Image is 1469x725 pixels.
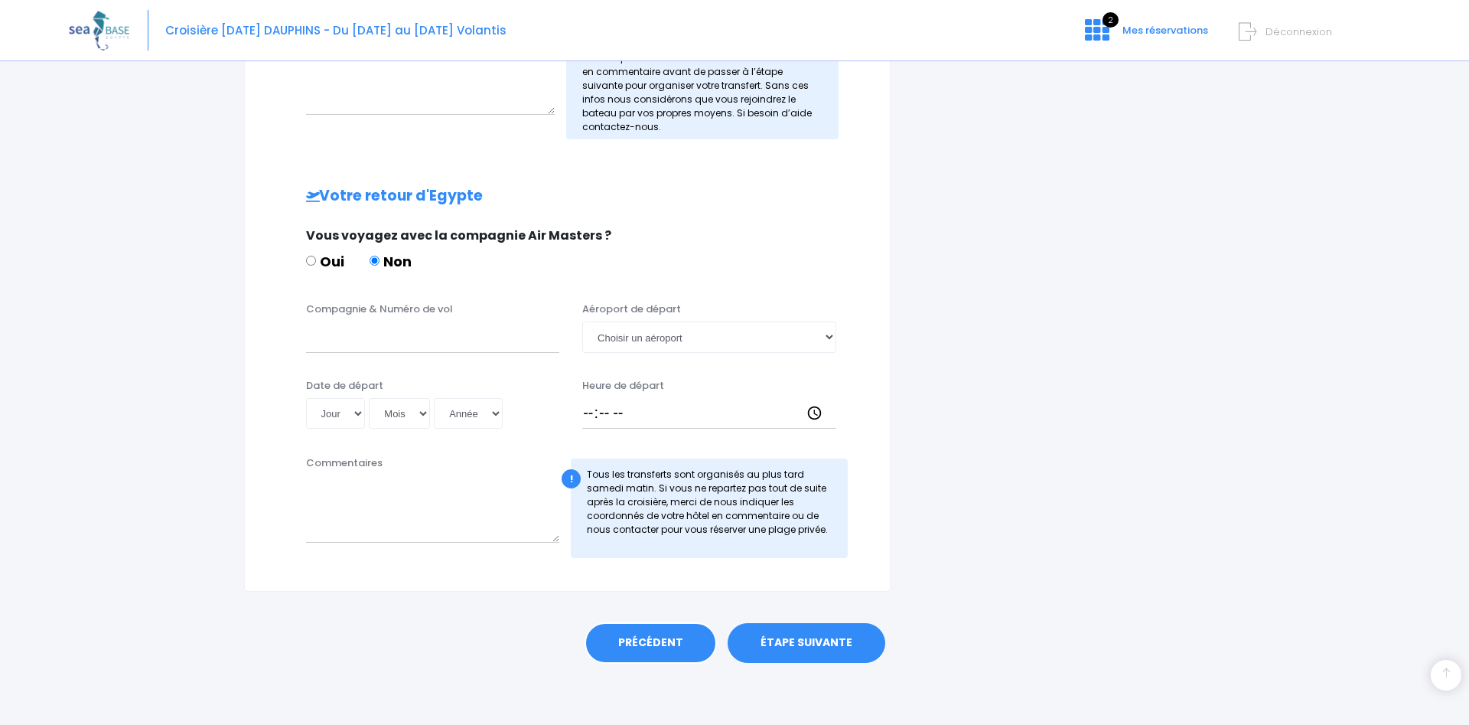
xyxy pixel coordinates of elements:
label: Date de départ [306,378,383,394]
label: Heure de départ [582,378,664,394]
span: Mes réservations [1122,23,1208,38]
span: Déconnexion [1265,24,1332,39]
span: Croisière [DATE] DAUPHINS - Du [DATE] au [DATE] Volantis [165,22,506,38]
h2: Votre retour d'Egypte [275,188,859,205]
label: Non [370,251,412,272]
label: Aéroport de départ [582,302,681,317]
div: Si votre vol atterri avant samedi midi : merci de noter impérativement les coordonnés de votre hô... [566,28,839,139]
input: Non [370,256,379,266]
a: 2 Mes réservations [1073,28,1217,43]
div: ! [562,469,581,488]
label: Oui [306,251,344,272]
span: 2 [1103,12,1119,28]
div: Tous les transferts sont organisés au plus tard samedi matin. Si vous ne repartez pas tout de sui... [571,459,848,558]
label: Compagnie & Numéro de vol [306,302,453,317]
input: Oui [306,256,316,266]
a: PRÉCÉDENT [585,622,717,664]
span: Vous voyagez avec la compagnie Air Masters ? [306,227,611,244]
label: Commentaires [306,456,383,471]
a: ÉTAPE SUIVANTE [728,623,885,663]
